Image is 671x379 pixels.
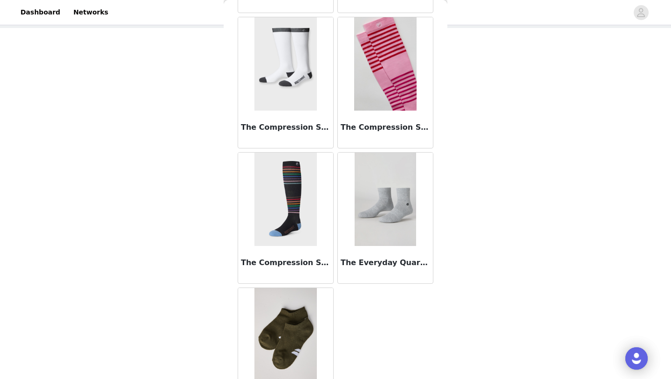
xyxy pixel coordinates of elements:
img: The Everyday Quarter Crew Sock [355,153,416,246]
img: The Compression Sock in Black/Pride/Elemental/Cacao [254,153,316,246]
div: Open Intercom Messenger [625,347,648,370]
h3: The Everyday Quarter Crew Sock [341,257,430,268]
h3: The Compression Sock in Classic White/Onyx [241,122,330,133]
h3: The Compression Sock in Black/Pride/Elemental/Cacao [241,257,330,268]
img: The Compression Sock in Classic White/Onyx [254,17,316,111]
div: avatar [637,5,645,20]
img: The Compression Sock in Pink Marshmallow/Hibiscis/Goji Red/Classic White [354,17,416,111]
a: Dashboard [15,2,66,23]
h3: The Compression Sock in Pink Marshmallow/Hibiscis/Goji Red/Classic White [341,122,430,133]
a: Networks [68,2,114,23]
